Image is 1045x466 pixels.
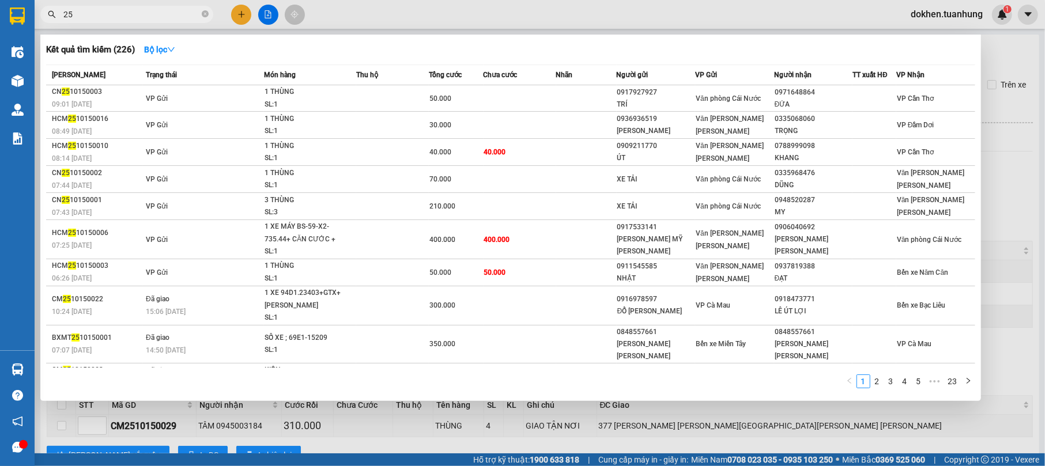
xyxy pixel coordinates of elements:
[899,375,911,388] a: 4
[961,374,975,388] button: right
[897,121,934,129] span: VP Đầm Dơi
[484,71,518,79] span: Chưa cước
[871,375,884,388] a: 2
[775,140,852,152] div: 0788999098
[5,40,220,54] li: 02839.63.63.63
[71,334,80,342] span: 25
[167,46,175,54] span: down
[265,140,351,153] div: 1 THÙNG
[146,148,168,156] span: VP Gửi
[62,88,70,96] span: 25
[961,374,975,388] li: Next Page
[857,374,870,388] li: 1
[265,86,351,98] div: 1 THÙNG
[62,169,70,177] span: 25
[66,7,163,22] b: [PERSON_NAME]
[146,295,169,303] span: Đã giao
[12,442,23,453] span: message
[63,8,199,21] input: Tìm tên, số ĐT hoặc mã đơn
[885,375,897,388] a: 3
[68,262,76,270] span: 25
[144,45,175,54] strong: Bộ lọc
[48,10,56,18] span: search
[775,98,852,111] div: ĐỨA
[146,94,168,103] span: VP Gửi
[146,268,168,276] span: VP Gửi
[696,175,761,183] span: Văn phòng Cái Nước
[896,71,925,79] span: VP Nhận
[265,152,351,165] div: SL: 1
[897,148,934,156] span: VP Cần Thơ
[265,98,351,111] div: SL: 1
[429,236,455,244] span: 400.000
[870,374,884,388] li: 2
[12,390,23,401] span: question-circle
[52,127,92,135] span: 08:49 [DATE]
[5,25,220,40] li: 85 [PERSON_NAME]
[12,416,23,427] span: notification
[775,221,852,233] div: 0906040692
[68,142,76,150] span: 25
[12,75,24,87] img: warehouse-icon
[696,229,764,250] span: Văn [PERSON_NAME] [PERSON_NAME]
[146,175,168,183] span: VP Gửi
[774,71,812,79] span: Người nhận
[897,236,962,244] span: Văn phòng Cái Nước
[429,94,451,103] span: 50.000
[912,375,925,388] a: 5
[843,374,857,388] button: left
[617,365,695,377] div: 0979444444
[202,10,209,17] span: close-circle
[265,272,351,285] div: SL: 1
[429,121,451,129] span: 30.000
[775,179,852,191] div: DŨNG
[68,229,76,237] span: 25
[52,364,142,376] div: CM 10150023
[912,374,926,388] li: 5
[68,115,76,123] span: 25
[695,71,717,79] span: VP Gửi
[46,44,135,56] h3: Kết quả tìm kiếm ( 226 )
[146,202,168,210] span: VP Gửi
[696,115,764,135] span: Văn [PERSON_NAME] [PERSON_NAME]
[356,71,378,79] span: Thu hộ
[265,332,351,344] div: SỐ XE ; 69E1-15209
[696,340,746,348] span: Bến xe Miền Tây
[146,71,177,79] span: Trạng thái
[617,71,648,79] span: Người gửi
[617,272,695,285] div: NHẬT
[52,113,142,125] div: HCM 10150016
[775,152,852,164] div: KHANG
[897,196,965,217] span: Văn [PERSON_NAME] [PERSON_NAME]
[52,154,92,162] span: 08:14 [DATE]
[617,152,695,164] div: ÚT
[775,305,852,317] div: LÊ ÚT LỢI
[617,233,695,257] div: [PERSON_NAME] MỸ [PERSON_NAME]
[146,366,169,374] span: Đã giao
[52,241,92,249] span: 07:25 [DATE]
[429,268,451,276] span: 50.000
[5,72,128,91] b: GỬI : VP Cần Thơ
[429,202,455,210] span: 210.000
[898,374,912,388] li: 4
[965,377,972,384] span: right
[775,326,852,338] div: 0848557661
[146,334,169,342] span: Đã giao
[429,175,451,183] span: 70.000
[265,245,351,258] div: SL: 1
[12,132,24,145] img: solution-icon
[897,301,945,309] span: Bến xe Bạc Liêu
[775,167,852,179] div: 0335968476
[617,221,695,233] div: 0917533141
[52,71,105,79] span: [PERSON_NAME]
[265,194,351,207] div: 3 THÙNG
[617,125,695,137] div: [PERSON_NAME]
[52,140,142,152] div: HCM 10150010
[696,202,761,210] span: Văn phòng Cái Nước
[62,196,70,204] span: 25
[617,113,695,125] div: 0936936519
[617,200,695,213] div: XE TẢI
[617,173,695,185] div: XE TẢI
[775,86,852,98] div: 0971648864
[202,9,209,20] span: close-circle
